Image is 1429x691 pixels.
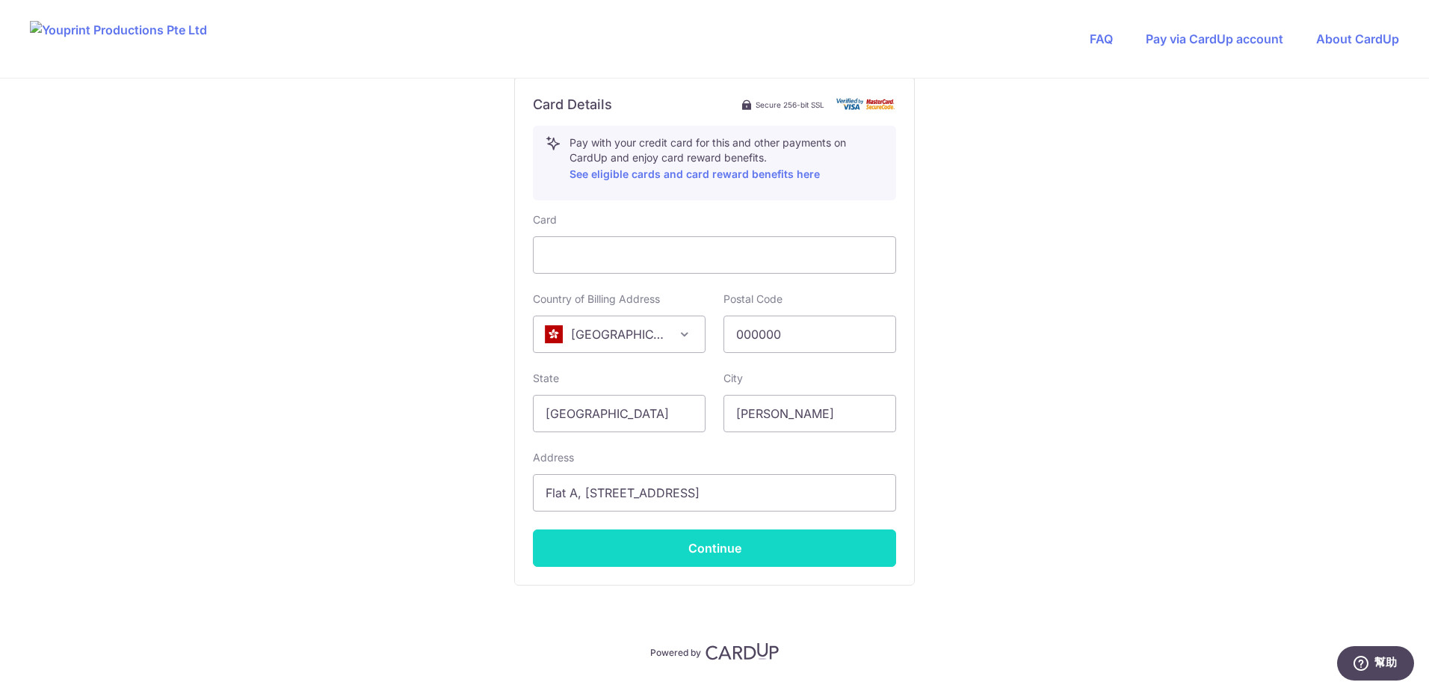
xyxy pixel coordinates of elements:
img: card secure [836,98,896,111]
a: See eligible cards and card reward benefits here [570,168,820,180]
span: Hong Kong [533,316,706,353]
img: CardUp [706,642,779,660]
input: Example 123456 [723,316,896,353]
label: City [723,371,743,386]
iframe: 開啟您可用於找到更多資訊的 Widget [1336,646,1414,684]
span: Secure 256-bit SSL [756,99,824,111]
h6: Card Details [533,96,612,114]
a: About CardUp [1316,31,1399,46]
button: Continue [533,529,896,567]
label: Address [533,450,574,465]
label: Postal Code [723,292,783,307]
label: Country of Billing Address [533,292,660,307]
p: Pay with your credit card for this and other payments on CardUp and enjoy card reward benefits. [570,135,883,183]
span: Hong Kong [534,316,705,352]
label: State [533,371,559,386]
p: Powered by [650,644,701,659]
iframe: Secure card payment input frame [546,246,883,264]
label: Card [533,212,557,227]
a: FAQ [1090,31,1113,46]
a: Pay via CardUp account [1146,31,1283,46]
